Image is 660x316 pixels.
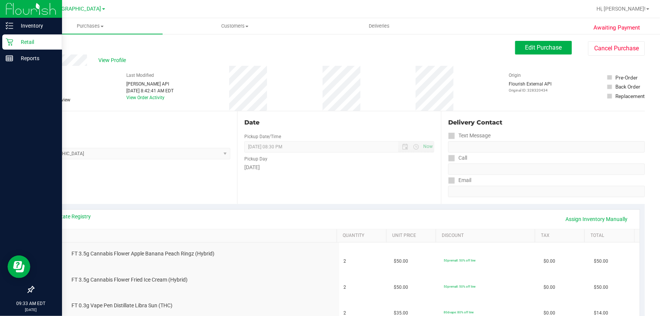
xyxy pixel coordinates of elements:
p: [DATE] [3,307,59,313]
span: 50premall: 50% off line [444,258,475,262]
button: Cancel Purchase [588,41,645,56]
div: [DATE] 8:42:41 AM EDT [127,87,174,94]
div: Location [33,118,230,127]
a: Assign Inventory Manually [561,213,633,226]
span: Purchases [18,23,163,30]
label: Call [448,153,467,163]
a: Customers [163,18,307,34]
label: Email [448,175,471,186]
span: Edit Purchase [525,44,562,51]
span: FT 3.5g Cannabis Flower Apple Banana Peach Ringz (Hybrid) [71,250,214,257]
span: $50.00 [594,284,608,291]
a: SKU [45,233,334,239]
span: Hi, [PERSON_NAME]! [596,6,646,12]
p: 09:33 AM EDT [3,300,59,307]
p: Original ID: 328320434 [509,87,552,93]
label: Last Modified [127,72,154,79]
a: Deliveries [307,18,452,34]
div: [DATE] [244,163,434,171]
div: Date [244,118,434,127]
span: [GEOGRAPHIC_DATA] [50,6,101,12]
a: Tax [541,233,582,239]
inline-svg: Retail [6,38,13,46]
div: Flourish External API [509,81,552,93]
iframe: Resource center [8,255,30,278]
div: Pre-Order [616,74,638,81]
span: 50premall: 50% off line [444,285,475,288]
span: Deliveries [359,23,400,30]
span: $0.00 [544,284,556,291]
input: Format: (999) 999-9999 [448,141,645,153]
div: Replacement [616,92,645,100]
span: $50.00 [394,258,408,265]
span: $50.00 [594,258,608,265]
div: Back Order [616,83,641,90]
a: Purchases [18,18,163,34]
label: Text Message [448,130,491,141]
span: 2 [344,258,346,265]
span: $0.00 [544,258,556,265]
label: Pickup Day [244,156,267,162]
span: Awaiting Payment [594,23,640,32]
inline-svg: Inventory [6,22,13,30]
label: Origin [509,72,521,79]
a: View Order Activity [127,95,165,100]
p: Retail [13,37,59,47]
span: $50.00 [394,284,408,291]
input: Format: (999) 999-9999 [448,163,645,175]
inline-svg: Reports [6,54,13,62]
span: FT 3.5g Cannabis Flower Fried Ice Cream (Hybrid) [71,276,188,283]
a: Discount [442,233,532,239]
label: Pickup Date/Time [244,133,281,140]
a: Unit Price [392,233,433,239]
button: Edit Purchase [515,41,572,54]
a: Quantity [343,233,384,239]
span: 2 [344,284,346,291]
span: Customers [163,23,307,30]
span: 80dvape: 80% off line [444,310,474,314]
span: View Profile [98,56,129,64]
p: Inventory [13,21,59,30]
div: [PERSON_NAME] API [127,81,174,87]
span: FT 0.3g Vape Pen Distillate Libra Sun (THC) [71,302,172,309]
a: Total [591,233,632,239]
p: Reports [13,54,59,63]
div: Delivery Contact [448,118,645,127]
a: View State Registry [46,213,91,220]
